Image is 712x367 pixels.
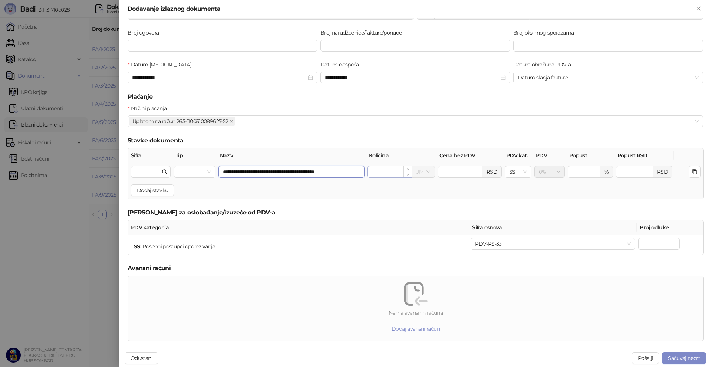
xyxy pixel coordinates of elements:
div: RSD [653,166,672,178]
div: Dodavanje izlaznog dokumenta [128,4,694,13]
h5: Avansni računi [128,264,703,273]
span: Decrease Value [403,172,412,177]
label: Datum obračuna PDV-a [513,60,576,69]
td: Cena bez PDV [436,163,503,181]
input: Cena bez PDV [438,166,482,177]
span: Datum slanja fakture [518,72,699,83]
td: PDV kategorija [128,235,469,255]
th: Šifra osnova [469,220,637,235]
td: Naziv [217,163,366,181]
input: Šifra [131,166,159,177]
th: Popust RSD [614,148,674,163]
label: Broj ugovora [128,29,164,37]
input: Broj ugovora [128,40,317,52]
button: Zatvori [694,4,703,13]
input: Broj narudžbenice/fakture/ponude [320,40,510,52]
td: Broj odluke [637,235,681,255]
button: Pošalji [632,352,659,364]
button: Odustani [125,352,158,364]
th: Tip [172,148,217,163]
span: PDV-RS-33 [475,238,631,249]
span: down [406,174,409,176]
td: Popust RSD [614,163,674,181]
td: Šifra osnova [469,235,637,255]
h5: [PERSON_NAME] za oslobađanje/izuzeće od PDV-a [128,208,703,217]
th: Broj odluke [637,220,681,235]
span: close [230,119,233,123]
input: Broj okvirnog sporazuma [513,40,703,52]
input: Količina [368,166,412,177]
button: Dodaj avansni račun [386,323,446,335]
span: Dodaj avansni račun [392,325,440,332]
span: Dodaj stavku [137,187,168,194]
td: PDV kat. [503,163,533,181]
input: Datum dospeća [325,73,499,82]
th: Šifra [128,148,172,163]
th: Količina [366,148,436,163]
div: % [600,166,613,178]
label: Datum prometa [128,60,196,69]
span: SS [509,166,527,177]
td: Količina [366,163,436,181]
div: Posebni postupci oporezivanja [132,241,217,252]
span: Increase Value [403,166,412,172]
th: Popust [566,148,614,163]
input: Naziv [218,166,365,178]
label: Broj okvirnog sporazuma [513,29,578,37]
input: Popust RSD [616,166,653,177]
td: Popust [566,163,614,181]
span: up [406,168,409,170]
th: Cena bez PDV [436,148,503,163]
input: Datum prometa [132,73,306,82]
div: Nema avansnih računa [128,309,703,317]
th: PDV kategorija [128,220,469,235]
h5: Stavke dokumenta [128,136,703,145]
th: PDV [533,148,566,163]
input: Popust [568,166,600,177]
td: PDV [533,163,566,181]
span: Uplatom na račun 265-1100310089627-52 [132,117,228,125]
button: Sačuvaj nacrt [662,352,706,364]
div: RSD [482,166,502,178]
th: PDV kat. [503,148,533,163]
h5: Plaćanje [128,92,703,101]
label: Datum dospeća [320,60,363,69]
td: Šifra [128,163,172,181]
label: Načini plaćanja [128,104,171,112]
button: Dodaj stavku [131,184,174,196]
td: Tip [172,163,217,181]
th: Naziv [217,148,366,163]
label: Broj narudžbenice/fakture/ponude [320,29,406,37]
strong: SS : [134,243,141,250]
